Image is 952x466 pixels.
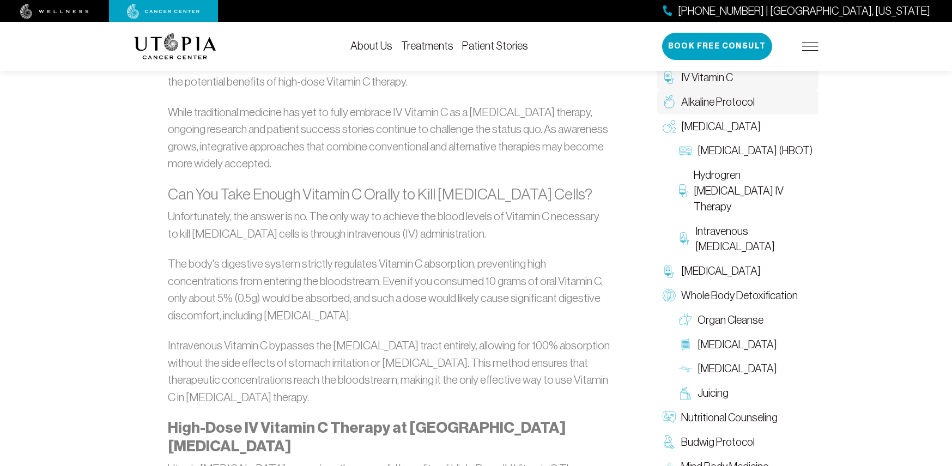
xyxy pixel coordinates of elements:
span: [MEDICAL_DATA] [698,361,777,377]
a: Patient Stories [462,40,528,52]
strong: High-Dose IV Vitamin C Therapy at [GEOGRAPHIC_DATA][MEDICAL_DATA] [168,419,566,455]
img: wellness [20,4,89,19]
h3: Can You Take Enough Vitamin C Orally to Kill [MEDICAL_DATA] Cells? [168,185,610,204]
a: [PHONE_NUMBER] | [GEOGRAPHIC_DATA], [US_STATE] [663,3,930,19]
img: cancer center [127,4,200,19]
a: [MEDICAL_DATA] [657,259,818,283]
img: Budwig Protocol [663,435,676,449]
span: [MEDICAL_DATA] [681,263,761,279]
span: Nutritional Counseling [681,410,778,426]
a: Juicing [674,381,818,406]
span: IV Vitamin C [681,70,733,86]
a: Alkaline Protocol [657,90,818,114]
a: Organ Cleanse [674,308,818,332]
img: IV Vitamin C [663,71,676,84]
img: Lymphatic Massage [679,362,692,376]
a: [MEDICAL_DATA] [674,356,818,381]
img: Intravenous Ozone Therapy [679,232,690,245]
a: IV Vitamin C [657,65,818,90]
span: Juicing [698,385,729,401]
span: [PHONE_NUMBER] | [GEOGRAPHIC_DATA], [US_STATE] [678,3,930,19]
img: Organ Cleanse [679,313,692,326]
span: Budwig Protocol [681,434,755,450]
img: Whole Body Detoxification [663,289,676,302]
p: The body's digestive system strictly regulates Vitamin C absorption, preventing high concentratio... [168,255,610,324]
a: Intravenous [MEDICAL_DATA] [674,219,818,259]
a: Hydrogren [MEDICAL_DATA] IV Therapy [674,163,818,219]
p: Unfortunately, the answer is no. The only way to achieve the blood levels of Vitamin C necessary ... [168,208,610,242]
img: Juicing [679,387,692,400]
span: [MEDICAL_DATA] [698,337,777,353]
img: Alkaline Protocol [663,95,676,108]
span: Whole Body Detoxification [681,288,798,304]
img: Chelation Therapy [663,265,676,278]
a: Budwig Protocol [657,430,818,455]
a: [MEDICAL_DATA] [674,332,818,357]
span: Organ Cleanse [698,312,763,328]
span: Intravenous [MEDICAL_DATA] [695,223,812,255]
img: Colon Therapy [679,338,692,351]
span: [MEDICAL_DATA] [681,119,761,135]
span: Hydrogren [MEDICAL_DATA] IV Therapy [694,167,813,214]
span: Alkaline Protocol [681,94,755,110]
img: Hyperbaric Oxygen Therapy (HBOT) [679,144,692,158]
p: While traditional medicine has yet to fully embrace IV Vitamin C as a [MEDICAL_DATA] therapy, ong... [168,104,610,172]
a: Whole Body Detoxification [657,283,818,308]
button: Book Free Consult [662,33,772,60]
img: Oxygen Therapy [663,120,676,133]
a: About Us [350,40,392,52]
a: [MEDICAL_DATA] (HBOT) [674,138,818,163]
a: [MEDICAL_DATA] [657,114,818,139]
img: icon-hamburger [802,42,818,51]
a: Treatments [401,40,453,52]
img: logo [134,33,216,59]
a: Nutritional Counseling [657,406,818,430]
span: [MEDICAL_DATA] (HBOT) [698,143,812,159]
img: Nutritional Counseling [663,411,676,424]
img: Hydrogren Peroxide IV Therapy [679,184,688,197]
p: Intravenous Vitamin C bypasses the [MEDICAL_DATA] tract entirely, allowing for 100% absorption wi... [168,337,610,406]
